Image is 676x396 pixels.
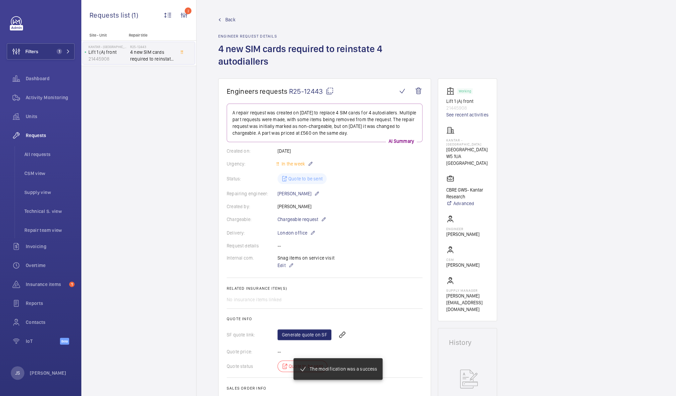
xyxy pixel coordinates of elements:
span: 1 [57,49,62,54]
p: [PERSON_NAME] [446,231,479,238]
span: Contacts [26,319,75,326]
span: Engineers requests [227,87,288,95]
span: Dashboard [26,75,75,82]
span: CSM view [24,170,75,177]
h2: Engineer request details [218,34,431,39]
p: 21445908 [446,105,489,111]
p: Supply manager [446,288,489,292]
span: Reports [26,300,75,307]
p: CBRE GWS- Kantar Research [446,186,489,200]
span: Filters [25,48,38,55]
span: Requests list [89,11,131,19]
p: CSM [446,258,479,262]
p: [PERSON_NAME] [278,190,320,198]
p: Site - Unit [81,33,126,38]
span: Back [225,16,235,23]
h2: Quote info [227,316,423,321]
button: Filters1 [7,43,75,60]
h1: 4 new SIM cards required to reinstate 4 autodiallers [218,43,431,79]
p: [PERSON_NAME][EMAIL_ADDRESS][DOMAIN_NAME] [446,292,489,313]
span: Chargeable request [278,216,318,223]
span: Beta [60,338,69,345]
p: Kantar - [GEOGRAPHIC_DATA] [446,138,489,146]
p: W5 1UA [GEOGRAPHIC_DATA] [446,153,489,167]
span: R25-12443 [289,87,334,95]
p: Working [459,90,471,92]
span: IoT [26,338,60,345]
p: Kantar - [GEOGRAPHIC_DATA] [88,45,127,49]
span: Supply view [24,189,75,196]
h2: Related insurance item(s) [227,286,423,291]
a: See recent activities [446,111,489,118]
span: In the week [280,161,305,167]
span: Insurance items [26,281,66,288]
p: AI Summary [386,138,417,145]
p: [GEOGRAPHIC_DATA] [446,146,489,153]
p: Repair title [129,33,173,38]
img: elevator.svg [446,87,457,95]
p: Lift 1 (A) front [446,98,489,105]
span: Overtime [26,262,75,269]
p: London office [278,229,315,237]
a: Generate quote on SF [278,329,331,340]
span: Repair team view [24,227,75,234]
p: [PERSON_NAME] [446,262,479,268]
span: Invoicing [26,243,75,250]
span: Requests [26,132,75,139]
h2: Sales order info [227,386,423,391]
h2: R25-12443 [130,45,175,49]
p: Engineer [446,227,479,231]
span: Activity Monitoring [26,94,75,101]
h1: History [449,339,486,346]
span: All requests [24,151,75,158]
span: 4 new SIM cards required to reinstate 4 autodiallers [130,49,175,62]
p: 21445908 [88,56,127,62]
span: Edit [278,262,286,269]
span: Units [26,113,75,120]
p: A repair request was created on [DATE] to replace 4 SIM cards for 4 autodiallers. Multiple part r... [232,109,417,136]
p: [PERSON_NAME] [30,370,66,376]
span: 1 [69,282,75,287]
span: Technical S. view [24,208,75,215]
p: The modification was a success [310,366,377,372]
a: Advanced [446,200,489,207]
p: Lift 1 (A) front [88,49,127,56]
p: JS [15,370,20,376]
